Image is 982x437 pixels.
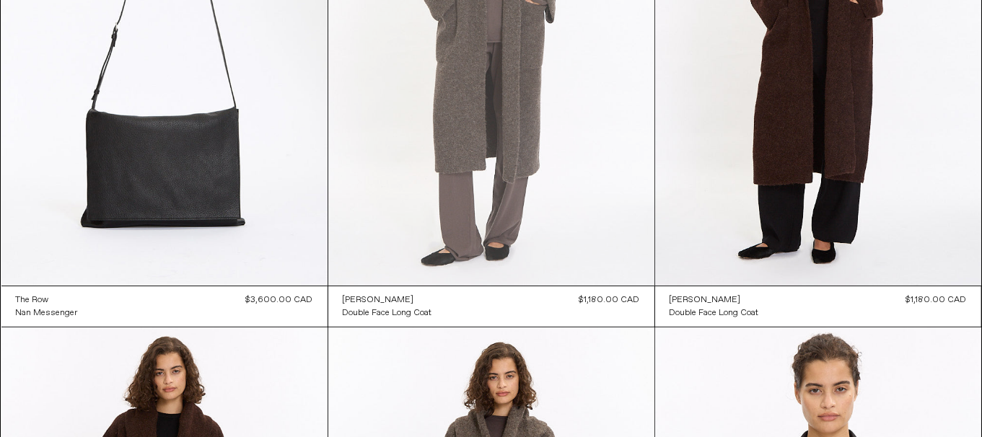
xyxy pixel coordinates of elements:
[16,294,49,306] div: The Row
[343,294,414,306] div: [PERSON_NAME]
[16,306,78,319] a: Nan Messenger
[670,306,759,319] a: Double Face Long Coat
[670,293,759,306] a: [PERSON_NAME]
[343,293,432,306] a: [PERSON_NAME]
[579,293,640,306] div: $1,180.00 CAD
[246,293,313,306] div: $3,600.00 CAD
[343,306,432,319] a: Double Face Long Coat
[670,294,741,306] div: [PERSON_NAME]
[16,293,78,306] a: The Row
[906,293,967,306] div: $1,180.00 CAD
